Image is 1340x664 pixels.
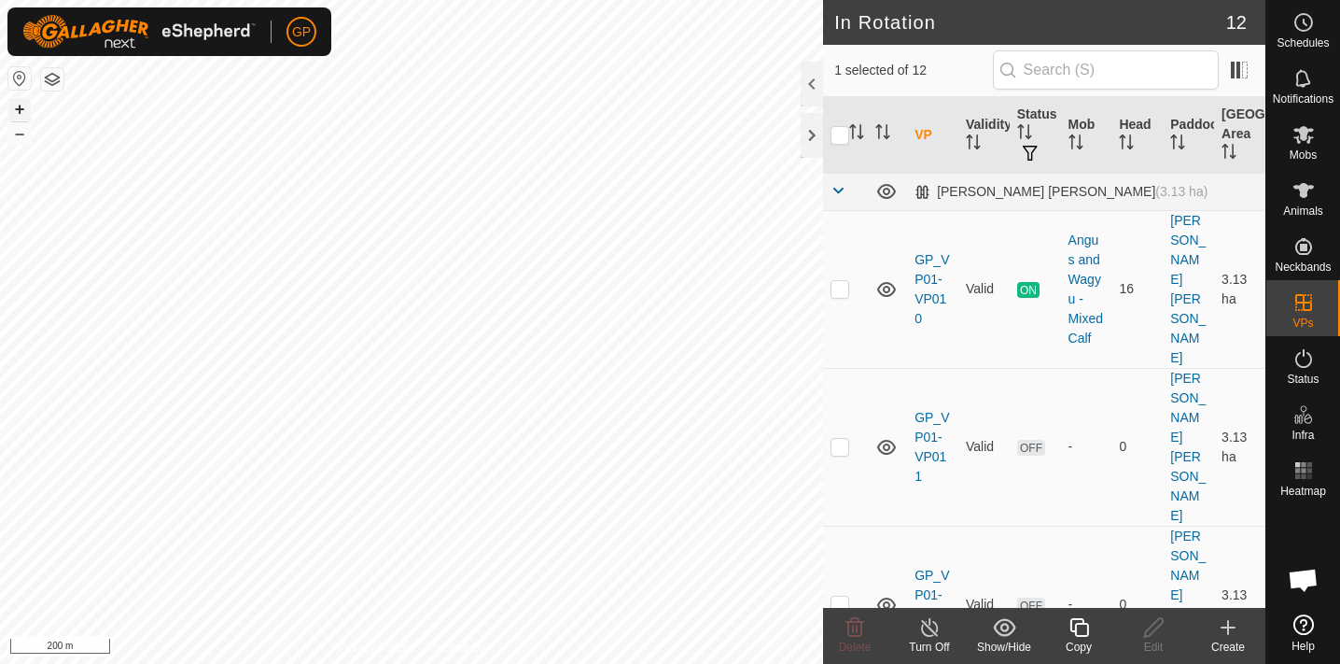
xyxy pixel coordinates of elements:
button: + [8,98,31,120]
span: GP [292,22,311,42]
span: OFF [1017,440,1045,456]
p-sorticon: Activate to sort [1119,137,1134,152]
td: 3.13 ha [1214,210,1265,368]
div: Show/Hide [967,639,1041,656]
a: [PERSON_NAME] [PERSON_NAME] [1170,213,1206,365]
h2: In Rotation [834,11,1226,34]
p-sorticon: Activate to sort [1017,127,1032,142]
span: (3.13 ha) [1155,184,1207,199]
th: VP [907,97,958,174]
p-sorticon: Activate to sort [875,127,890,142]
div: Edit [1116,639,1191,656]
th: Status [1010,97,1061,174]
span: Neckbands [1275,261,1331,273]
span: OFF [1017,598,1045,614]
p-sorticon: Activate to sort [849,127,864,142]
td: 0 [1111,368,1163,526]
span: ON [1017,282,1040,298]
span: VPs [1292,318,1313,329]
a: GP_VP01-VP012 [914,568,949,642]
div: [PERSON_NAME] [PERSON_NAME] [914,184,1207,200]
p-sorticon: Activate to sort [1170,137,1185,152]
th: Mob [1061,97,1112,174]
span: Status [1287,374,1319,385]
span: Heatmap [1280,486,1326,497]
a: GP_VP01-VP011 [914,410,949,484]
th: Paddock [1163,97,1214,174]
span: Notifications [1273,93,1333,105]
a: [PERSON_NAME] [PERSON_NAME] [1170,371,1206,523]
div: Copy [1041,639,1116,656]
a: Contact Us [430,640,485,657]
img: Gallagher Logo [22,15,256,49]
td: 3.13 ha [1214,368,1265,526]
th: Validity [958,97,1010,174]
div: Open chat [1276,552,1332,608]
div: - [1068,595,1105,615]
span: Mobs [1290,149,1317,161]
div: Angus and Wagyu - Mixed Calf [1068,231,1105,348]
span: 1 selected of 12 [834,61,992,80]
button: – [8,122,31,145]
td: Valid [958,368,1010,526]
div: Turn Off [892,639,967,656]
th: [GEOGRAPHIC_DATA] Area [1214,97,1265,174]
button: Map Layers [41,68,63,91]
td: Valid [958,210,1010,368]
div: - [1068,437,1105,457]
input: Search (S) [993,50,1219,90]
a: GP_VP01-VP010 [914,252,949,326]
span: Schedules [1277,37,1329,49]
span: 12 [1226,8,1247,36]
div: Create [1191,639,1265,656]
span: Help [1291,641,1315,652]
th: Head [1111,97,1163,174]
p-sorticon: Activate to sort [1068,137,1083,152]
a: Privacy Policy [338,640,408,657]
span: Animals [1283,205,1323,217]
span: Delete [839,641,872,654]
td: 16 [1111,210,1163,368]
button: Reset Map [8,67,31,90]
p-sorticon: Activate to sort [966,137,981,152]
span: Infra [1291,430,1314,441]
p-sorticon: Activate to sort [1221,147,1236,162]
a: Help [1266,607,1340,659]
